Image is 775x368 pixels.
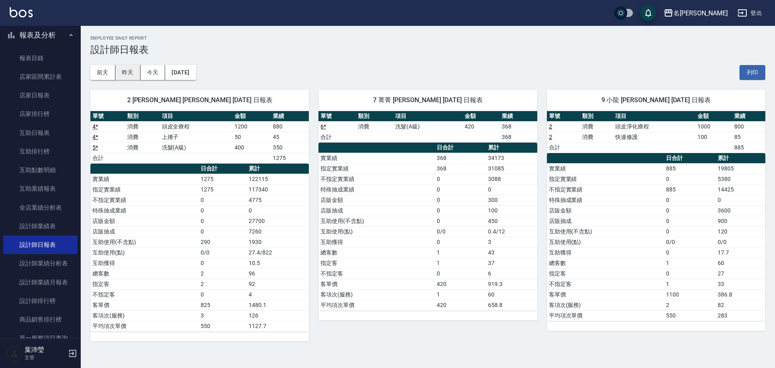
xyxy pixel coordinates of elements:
th: 日合計 [664,153,716,164]
td: 合計 [90,153,125,163]
td: 368 [500,132,537,142]
td: 實業績 [90,174,199,184]
td: 不指定客 [90,289,199,300]
table: a dense table [90,111,309,164]
a: 單一服務項目查詢 [3,329,77,347]
th: 業績 [500,111,537,122]
td: 總客數 [547,258,664,268]
a: 店家排行榜 [3,105,77,123]
th: 項目 [393,111,463,122]
td: 特殊抽成業績 [547,195,664,205]
td: 互助使用(不含點) [547,226,664,237]
td: 0 [664,195,716,205]
td: 消費 [125,142,160,153]
td: 6 [486,268,537,279]
td: 0 [199,216,246,226]
td: 消費 [125,132,160,142]
td: 互助使用(不含點) [318,216,435,226]
img: Logo [10,7,33,17]
td: 100 [486,205,537,216]
a: 設計師業績分析表 [3,254,77,273]
th: 累計 [247,164,309,174]
td: 店販金額 [90,216,199,226]
td: 400 [232,142,271,153]
th: 日合計 [435,143,486,153]
td: 不指定實業績 [547,184,664,195]
td: 特殊抽成業績 [318,184,435,195]
td: 互助獲得 [90,258,199,268]
a: 店家日報表 [3,86,77,105]
td: 0 [199,195,246,205]
td: 店販抽成 [90,226,199,237]
td: 43 [486,247,537,258]
a: 2 [549,134,552,140]
th: 業績 [271,111,309,122]
td: 0 [716,195,765,205]
button: [DATE] [165,65,196,80]
td: 指定客 [547,268,664,279]
td: 825 [199,300,246,310]
th: 類別 [125,111,160,122]
button: 列印 [739,65,765,80]
td: 消費 [580,132,613,142]
td: 7260 [247,226,309,237]
td: 頭皮淨化療程 [613,121,695,132]
td: 0 [435,174,486,184]
td: 34173 [486,153,537,163]
td: 17.7 [716,247,765,258]
td: 1 [435,247,486,258]
td: 消費 [356,121,393,132]
td: 550 [664,310,716,321]
td: 1 [435,289,486,300]
td: 客單價 [318,279,435,289]
td: 合計 [318,132,356,142]
td: 550 [199,321,246,331]
td: 5380 [716,174,765,184]
td: 特殊抽成業績 [90,205,199,216]
button: 名[PERSON_NAME] [660,5,731,21]
th: 累計 [716,153,765,164]
td: 33 [716,279,765,289]
th: 單號 [318,111,356,122]
td: 126 [247,310,309,321]
td: 368 [435,163,486,174]
td: 0 [199,205,246,216]
th: 金額 [232,111,271,122]
td: 60 [716,258,765,268]
td: 122115 [247,174,309,184]
td: 117340 [247,184,309,195]
span: 2 [PERSON_NAME] [PERSON_NAME] [DATE] 日報表 [100,96,299,104]
h2: Employee Daily Report [90,36,765,41]
td: 平均項次單價 [318,300,435,310]
td: 1 [435,258,486,268]
td: 洗髮(A級) [393,121,463,132]
button: 報表及分析 [3,25,77,46]
td: 900 [716,216,765,226]
td: 互助使用(不含點) [90,237,199,247]
td: 1930 [247,237,309,247]
td: 96 [247,268,309,279]
td: 27.4/822 [247,247,309,258]
td: 283 [716,310,765,321]
td: 消費 [125,121,160,132]
td: 880 [271,121,309,132]
td: 0/0 [435,226,486,237]
td: 0 [247,205,309,216]
td: 60 [486,289,537,300]
td: 1480.1 [247,300,309,310]
td: 不指定客 [547,279,664,289]
td: 0 [435,184,486,195]
td: 368 [500,121,537,132]
td: 27 [716,268,765,279]
th: 項目 [160,111,233,122]
td: 27700 [247,216,309,226]
td: 4775 [247,195,309,205]
td: 368 [435,153,486,163]
td: 0/0 [716,237,765,247]
td: 互助獲得 [547,247,664,258]
th: 單號 [547,111,580,122]
td: 不指定客 [318,268,435,279]
td: 總客數 [90,268,199,279]
td: 2 [199,268,246,279]
td: 885 [664,184,716,195]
